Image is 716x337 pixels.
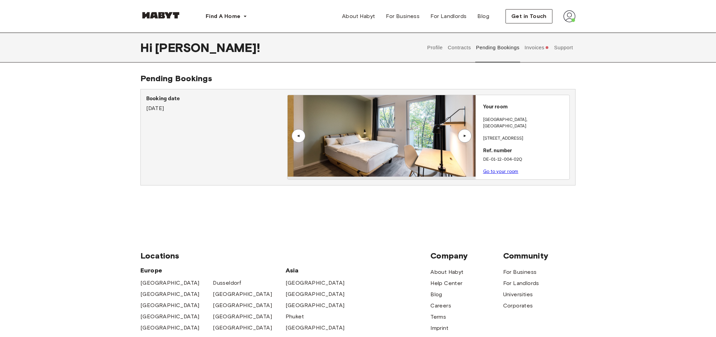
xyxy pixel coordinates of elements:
span: For Business [386,12,420,20]
span: About Habyt [342,12,375,20]
p: DE-01-12-004-02Q [483,156,567,163]
a: Phuket [286,313,304,321]
a: [GEOGRAPHIC_DATA] [213,301,272,309]
a: Terms [430,313,446,321]
a: Corporates [503,302,533,310]
span: Find A Home [206,12,240,20]
span: Pending Bookings [140,73,212,83]
span: For Landlords [430,12,466,20]
a: [GEOGRAPHIC_DATA] [140,290,200,298]
a: [GEOGRAPHIC_DATA] [140,301,200,309]
button: Get in Touch [506,9,552,23]
a: [GEOGRAPHIC_DATA] [213,290,272,298]
p: [STREET_ADDRESS] [483,135,567,142]
span: Asia [286,266,358,274]
div: user profile tabs [425,33,576,63]
span: Locations [140,251,430,261]
button: Pending Bookings [475,33,521,63]
div: ▲ [295,134,302,138]
p: Booking date [146,95,287,103]
img: Habyt [140,12,181,19]
a: Blog [472,10,495,23]
span: [PERSON_NAME] ! [155,40,260,55]
a: [GEOGRAPHIC_DATA] [213,313,272,321]
a: [GEOGRAPHIC_DATA] [286,290,345,298]
a: For Business [503,268,537,276]
span: Blog [478,12,490,20]
a: For Business [381,10,425,23]
a: [GEOGRAPHIC_DATA] [286,279,345,287]
a: Dusseldorf [213,279,241,287]
a: [GEOGRAPHIC_DATA] [213,324,272,332]
button: Profile [426,33,444,63]
a: About Habyt [430,268,463,276]
a: Help Center [430,279,462,287]
button: Find A Home [200,10,253,23]
button: Support [553,33,574,63]
p: Ref. number [483,147,567,155]
img: Image of the room [288,95,475,177]
a: About Habyt [337,10,380,23]
div: [DATE] [146,95,287,112]
a: [GEOGRAPHIC_DATA] [286,301,345,309]
a: Go to your room [483,169,518,174]
div: ▲ [461,134,468,138]
a: [GEOGRAPHIC_DATA] [140,279,200,287]
span: Hi [140,40,155,55]
a: Careers [430,302,451,310]
p: [GEOGRAPHIC_DATA] , [GEOGRAPHIC_DATA] [483,117,567,130]
a: [GEOGRAPHIC_DATA] [140,313,200,321]
a: Blog [430,290,442,299]
span: Company [430,251,503,261]
span: Europe [140,266,286,274]
a: [GEOGRAPHIC_DATA] [286,324,345,332]
span: Get in Touch [511,12,547,20]
a: Universities [503,290,533,299]
img: avatar [563,10,576,22]
button: Contracts [447,33,472,63]
button: Invoices [524,33,550,63]
a: Imprint [430,324,448,332]
a: [GEOGRAPHIC_DATA] [140,324,200,332]
a: For Landlords [425,10,472,23]
a: For Landlords [503,279,539,287]
p: Your room [483,103,567,111]
span: Community [503,251,576,261]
